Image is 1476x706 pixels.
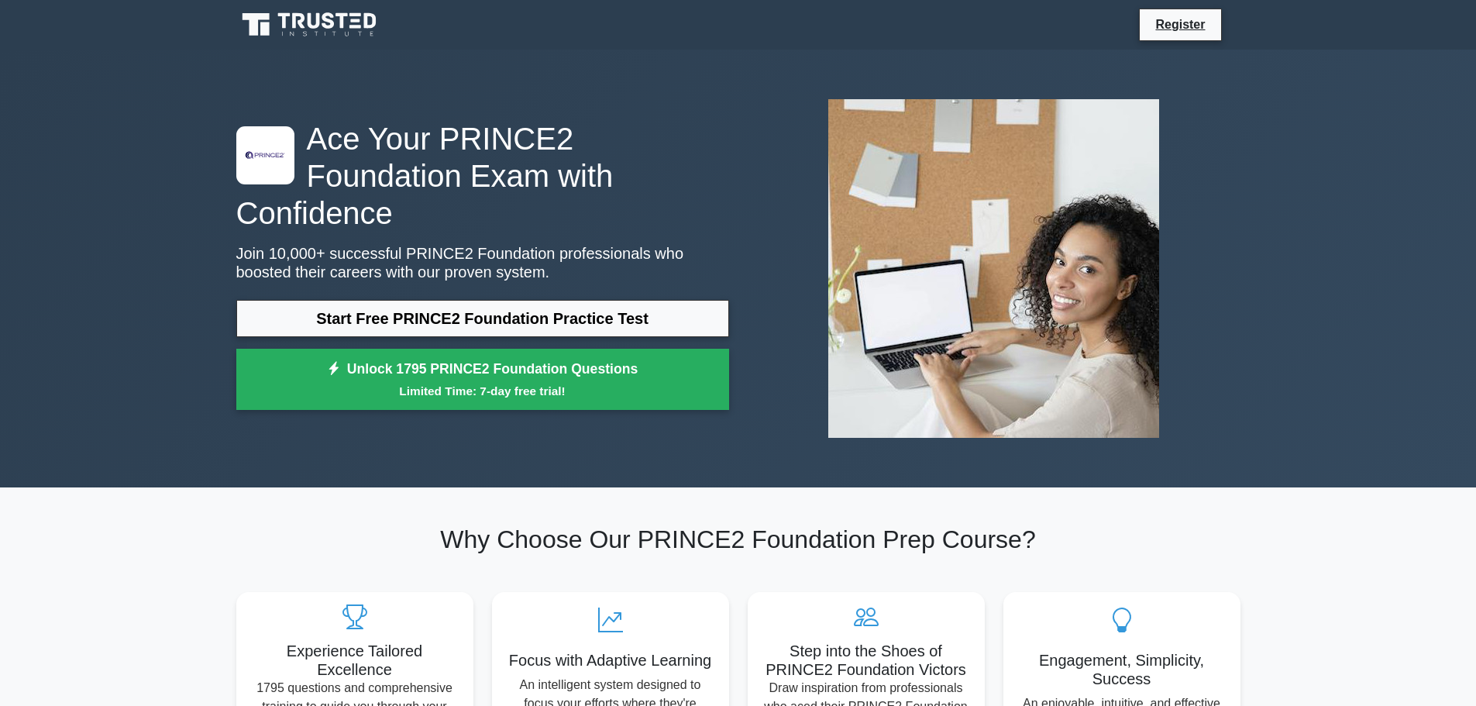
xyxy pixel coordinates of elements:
[760,642,972,679] h5: Step into the Shoes of PRINCE2 Foundation Victors
[504,651,717,670] h5: Focus with Adaptive Learning
[236,120,729,232] h1: Ace Your PRINCE2 Foundation Exam with Confidence
[236,300,729,337] a: Start Free PRINCE2 Foundation Practice Test
[1016,651,1228,688] h5: Engagement, Simplicity, Success
[1146,15,1214,34] a: Register
[236,244,729,281] p: Join 10,000+ successful PRINCE2 Foundation professionals who boosted their careers with our prove...
[236,525,1240,554] h2: Why Choose Our PRINCE2 Foundation Prep Course?
[236,349,729,411] a: Unlock 1795 PRINCE2 Foundation QuestionsLimited Time: 7-day free trial!
[249,642,461,679] h5: Experience Tailored Excellence
[256,382,710,400] small: Limited Time: 7-day free trial!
